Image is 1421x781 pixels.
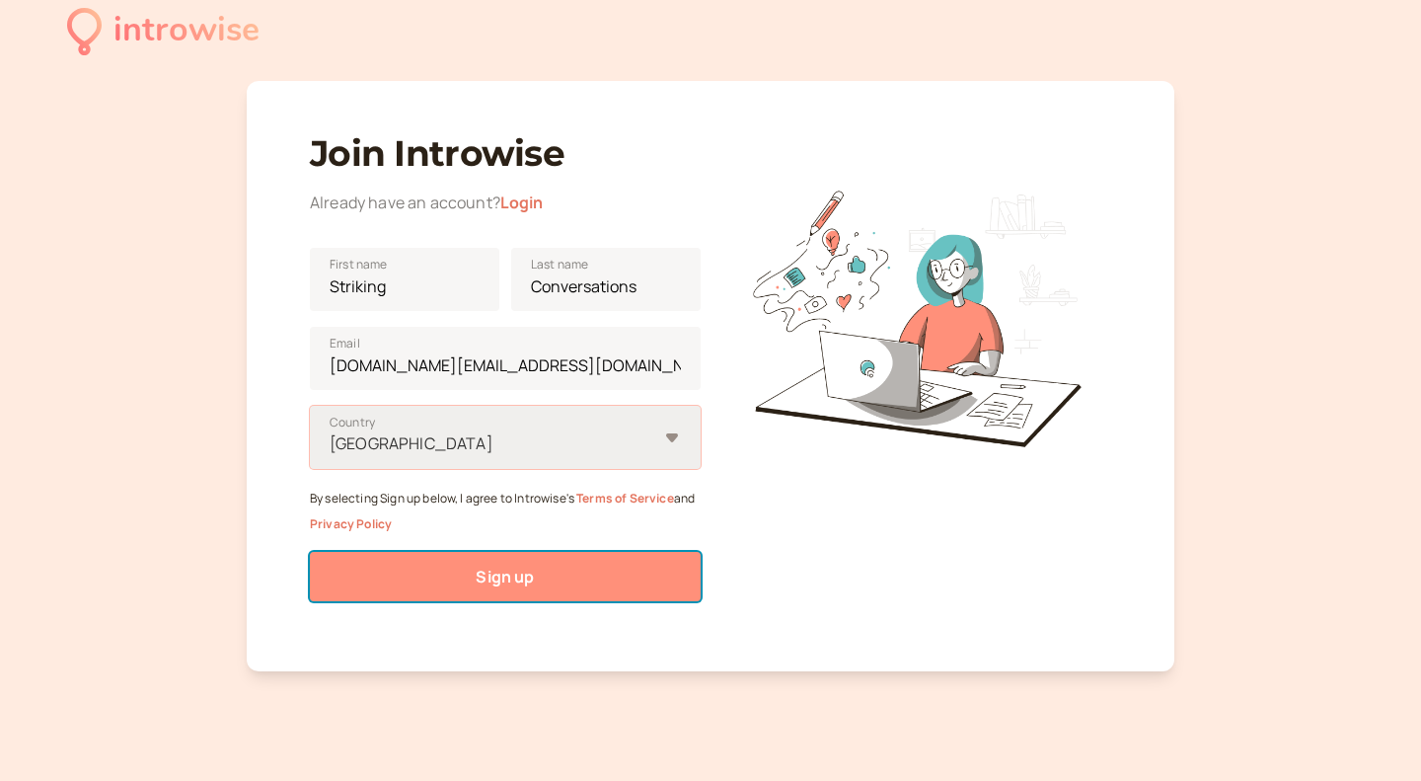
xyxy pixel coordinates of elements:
span: Sign up [476,566,534,587]
button: Sign up [310,552,701,601]
span: Last name [531,255,588,274]
div: Already have an account? [310,191,701,216]
a: Terms of Service [576,490,674,507]
h1: Join Introwise [310,132,701,175]
a: Privacy Policy [310,515,392,532]
input: First name [310,248,499,311]
span: First name [330,255,388,274]
input: Email [310,327,701,390]
iframe: Chat Widget [1322,686,1421,781]
span: Email [330,334,360,353]
a: Login [500,192,544,213]
small: By selecting Sign up below, I agree to Introwise's and [310,490,695,532]
input: Last name [511,248,701,311]
span: Country [330,413,375,432]
a: introwise [67,4,260,58]
input: [GEOGRAPHIC_DATA]Country [328,432,331,455]
div: introwise [113,4,260,58]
